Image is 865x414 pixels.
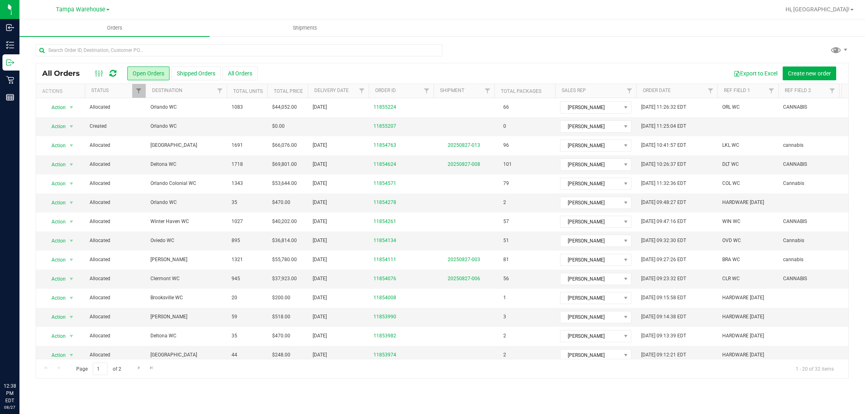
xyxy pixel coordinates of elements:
[90,199,141,206] span: Allocated
[44,330,66,342] span: Action
[499,273,513,285] span: 56
[562,88,586,93] a: Sales Rep
[641,294,686,302] span: [DATE] 09:15:58 EDT
[722,332,764,340] span: HARDWARE [DATE]
[722,313,764,321] span: HARDWARE [DATE]
[783,103,807,111] span: CANNABIS
[127,66,170,80] button: Open Orders
[313,161,327,168] span: [DATE]
[272,294,290,302] span: $200.00
[133,363,145,373] a: Go to the next page
[560,311,621,323] span: [PERSON_NAME]
[96,24,133,32] span: Orders
[499,311,510,323] span: 3
[448,142,480,148] a: 20250827-013
[67,159,77,170] span: select
[150,103,222,111] span: Orlando WC
[90,351,141,359] span: Allocated
[44,159,66,170] span: Action
[67,254,77,266] span: select
[67,216,77,227] span: select
[373,142,396,149] a: 11854763
[560,350,621,361] span: [PERSON_NAME]
[499,178,513,189] span: 79
[150,218,222,225] span: Winter Haven WC
[722,180,740,187] span: COL WC
[722,275,740,283] span: CLR WC
[373,161,396,168] a: 11854624
[765,84,778,98] a: Filter
[641,275,686,283] span: [DATE] 09:23:32 EDT
[232,275,240,283] span: 945
[623,84,636,98] a: Filter
[641,313,686,321] span: [DATE] 09:14:38 EDT
[67,235,77,247] span: select
[724,88,750,93] a: Ref Field 1
[641,237,686,245] span: [DATE] 09:32:30 EDT
[232,237,240,245] span: 895
[56,6,105,13] span: Tampa Warehouse
[373,180,396,187] a: 11854571
[313,351,327,359] span: [DATE]
[789,363,840,375] span: 1 - 20 of 32 items
[783,237,804,245] span: Cannabis
[499,349,510,361] span: 2
[313,103,327,111] span: [DATE]
[722,294,764,302] span: HARDWARE [DATE]
[641,122,686,130] span: [DATE] 11:25:04 EDT
[282,24,328,32] span: Shipments
[722,351,764,359] span: HARDWARE [DATE]
[448,161,480,167] a: 20250827-008
[499,197,510,208] span: 2
[783,256,803,264] span: cannabis
[44,140,66,151] span: Action
[560,178,621,189] span: [PERSON_NAME]
[375,88,396,93] a: Order ID
[313,256,327,264] span: [DATE]
[560,330,621,342] span: [PERSON_NAME]
[826,84,839,98] a: Filter
[90,256,141,264] span: Allocated
[373,256,396,264] a: 11854111
[420,84,434,98] a: Filter
[44,292,66,304] span: Action
[499,254,513,266] span: 81
[44,254,66,266] span: Action
[42,69,88,78] span: All Orders
[272,256,297,264] span: $55,780.00
[172,66,221,80] button: Shipped Orders
[90,294,141,302] span: Allocated
[233,88,263,94] a: Total Units
[783,180,804,187] span: Cannabis
[272,180,297,187] span: $53,644.00
[641,142,686,149] span: [DATE] 10:41:57 EDT
[728,66,783,80] button: Export to Excel
[152,88,182,93] a: Destination
[272,351,290,359] span: $248.00
[90,313,141,321] span: Allocated
[44,197,66,208] span: Action
[499,159,516,170] span: 101
[232,332,237,340] span: 35
[373,103,396,111] a: 11855224
[722,237,741,245] span: OVD WC
[783,66,836,80] button: Create new order
[560,121,621,132] span: [PERSON_NAME]
[67,121,77,132] span: select
[232,351,237,359] span: 44
[313,180,327,187] span: [DATE]
[373,294,396,302] a: 11854008
[560,159,621,170] span: [PERSON_NAME]
[91,88,109,93] a: Status
[313,218,327,225] span: [DATE]
[272,199,290,206] span: $470.00
[448,276,480,281] a: 20250827-006
[641,180,686,187] span: [DATE] 11:32:36 EDT
[560,140,621,151] span: [PERSON_NAME]
[722,199,764,206] span: HARDWARE [DATE]
[232,199,237,206] span: 35
[272,218,297,225] span: $40,202.00
[641,161,686,168] span: [DATE] 10:26:37 EDT
[560,102,621,113] span: [PERSON_NAME]
[274,88,303,94] a: Total Price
